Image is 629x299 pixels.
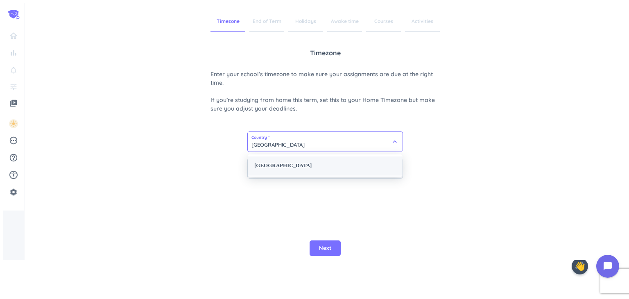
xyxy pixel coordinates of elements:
[366,11,401,32] span: Courses
[7,186,20,199] a: settings
[391,138,399,146] i: keyboard_arrow_down
[249,11,284,32] span: End of Term
[319,244,331,252] span: Next
[405,11,440,32] span: Activities
[9,153,18,162] i: help_outline
[251,136,399,140] span: Country *
[575,260,585,273] span: 👋
[9,99,18,107] i: video_library
[327,11,362,32] span: Awake time
[310,48,341,58] span: Timezone
[9,136,18,145] i: pending
[288,11,323,32] span: Holidays
[248,132,403,152] input: Start typing...
[9,188,18,196] i: settings
[210,11,245,32] span: Timezone
[248,156,403,175] div: [GEOGRAPHIC_DATA]
[310,240,341,256] button: Next
[210,70,440,113] span: Enter your school’s timezone to make sure your assignments are due at the right time. If you’re s...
